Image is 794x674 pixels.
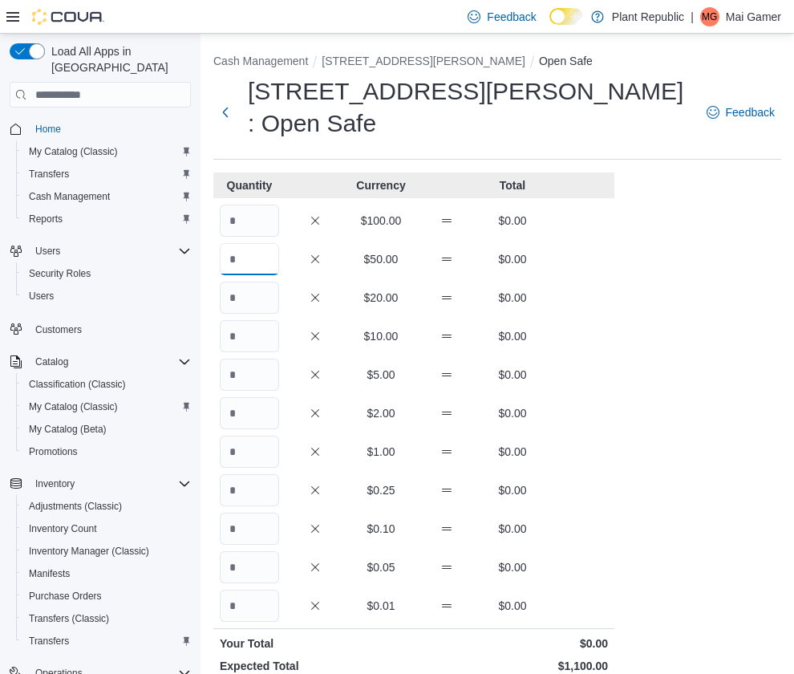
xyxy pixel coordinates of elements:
span: Inventory Count [29,522,97,535]
button: Classification (Classic) [16,373,197,396]
span: Catalog [35,355,68,368]
span: Cash Management [22,187,191,206]
span: Transfers (Classic) [22,609,191,628]
span: Adjustments (Classic) [22,497,191,516]
p: Expected Total [220,658,411,674]
a: Promotions [22,442,84,461]
img: Cova [32,9,104,25]
a: Inventory Count [22,519,103,538]
p: $0.00 [483,213,542,229]
a: Transfers [22,164,75,184]
p: $0.00 [483,290,542,306]
span: Inventory Count [22,519,191,538]
button: Inventory Count [16,518,197,540]
a: Adjustments (Classic) [22,497,128,516]
p: Quantity [220,177,279,193]
span: Feedback [726,104,775,120]
div: Mai Gamer [700,7,719,26]
p: $0.05 [351,559,411,575]
p: $0.00 [483,251,542,267]
button: Transfers [16,163,197,185]
span: My Catalog (Classic) [22,142,191,161]
a: Reports [22,209,69,229]
span: Dark Mode [549,25,550,26]
span: Manifests [22,564,191,583]
span: My Catalog (Classic) [22,397,191,416]
button: Users [16,285,197,307]
button: Transfers [16,630,197,652]
button: Purchase Orders [16,585,197,607]
a: Customers [29,320,88,339]
span: Inventory Manager (Classic) [29,545,149,558]
button: Catalog [3,351,197,373]
a: Purchase Orders [22,587,108,606]
button: [STREET_ADDRESS][PERSON_NAME] [322,55,525,67]
a: My Catalog (Beta) [22,420,113,439]
span: My Catalog (Beta) [22,420,191,439]
p: $1,100.00 [417,658,608,674]
input: Quantity [220,436,279,468]
p: $0.00 [483,521,542,537]
button: Inventory [3,473,197,495]
span: Inventory Manager (Classic) [22,542,191,561]
span: Inventory [29,474,191,493]
span: Transfers [22,164,191,184]
span: My Catalog (Classic) [29,400,118,413]
nav: An example of EuiBreadcrumbs [213,53,781,72]
span: Users [22,286,191,306]
button: Reports [16,208,197,230]
p: Plant Republic [612,7,684,26]
a: Transfers (Classic) [22,609,115,628]
span: Reports [22,209,191,229]
p: | [691,7,694,26]
span: Security Roles [29,267,91,280]
button: Promotions [16,441,197,463]
input: Quantity [220,205,279,237]
span: Home [35,123,61,136]
span: MG [702,7,717,26]
p: $50.00 [351,251,411,267]
p: $0.00 [483,405,542,421]
span: Security Roles [22,264,191,283]
span: Home [29,119,191,139]
a: Manifests [22,564,76,583]
p: Currency [351,177,411,193]
button: Transfers (Classic) [16,607,197,630]
span: Catalog [29,352,191,372]
p: $100.00 [351,213,411,229]
h1: [STREET_ADDRESS][PERSON_NAME] : Open Safe [248,75,691,140]
button: Manifests [16,562,197,585]
a: My Catalog (Classic) [22,142,124,161]
button: My Catalog (Beta) [16,418,197,441]
input: Dark Mode [549,8,583,25]
a: My Catalog (Classic) [22,397,124,416]
p: Total [483,177,542,193]
span: Customers [29,319,191,339]
p: $0.00 [417,635,608,652]
span: Users [29,242,191,261]
a: Classification (Classic) [22,375,132,394]
p: $5.00 [351,367,411,383]
button: Inventory [29,474,81,493]
input: Quantity [220,359,279,391]
p: $0.00 [483,328,542,344]
span: My Catalog (Beta) [29,423,107,436]
button: Home [3,117,197,140]
p: $0.10 [351,521,411,537]
button: Adjustments (Classic) [16,495,197,518]
a: Feedback [700,96,781,128]
p: $0.00 [483,482,542,498]
p: $2.00 [351,405,411,421]
p: $0.00 [483,598,542,614]
span: Adjustments (Classic) [29,500,122,513]
p: $0.25 [351,482,411,498]
span: Customers [35,323,82,336]
input: Quantity [220,513,279,545]
a: Transfers [22,631,75,651]
button: Users [3,240,197,262]
span: Promotions [22,442,191,461]
button: Users [29,242,67,261]
input: Quantity [220,590,279,622]
input: Quantity [220,320,279,352]
input: Quantity [220,474,279,506]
